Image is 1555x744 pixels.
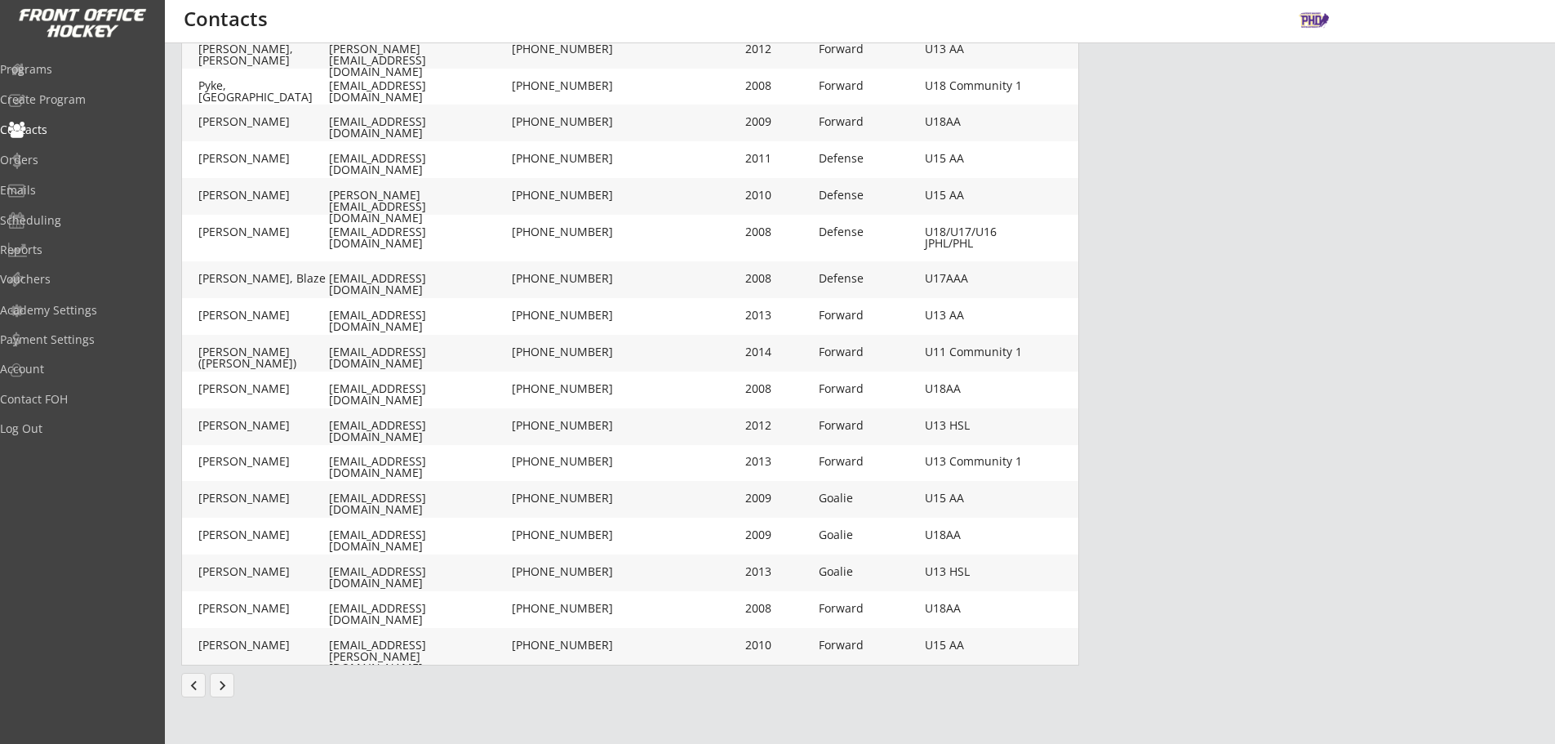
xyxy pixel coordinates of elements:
[198,80,329,103] div: Pyke, [GEOGRAPHIC_DATA]
[925,383,1023,394] div: U18AA
[329,492,509,515] div: [EMAIL_ADDRESS][DOMAIN_NAME]
[329,189,509,224] div: [PERSON_NAME][EMAIL_ADDRESS][DOMAIN_NAME]
[198,189,329,201] div: [PERSON_NAME]
[745,420,811,431] div: 2012
[745,189,811,201] div: 2010
[819,456,917,467] div: Forward
[819,80,917,91] div: Forward
[198,420,329,431] div: [PERSON_NAME]
[512,346,626,358] div: [PHONE_NUMBER]
[925,639,1023,651] div: U15 AA
[925,420,1023,431] div: U13 HSL
[925,529,1023,541] div: U18AA
[329,273,509,296] div: [EMAIL_ADDRESS][DOMAIN_NAME]
[512,310,626,321] div: [PHONE_NUMBER]
[512,492,626,504] div: [PHONE_NUMBER]
[512,226,626,238] div: [PHONE_NUMBER]
[512,420,626,431] div: [PHONE_NUMBER]
[512,639,626,651] div: [PHONE_NUMBER]
[819,603,917,614] div: Forward
[512,383,626,394] div: [PHONE_NUMBER]
[819,189,917,201] div: Defense
[925,273,1023,284] div: U17AAA
[745,273,811,284] div: 2008
[745,603,811,614] div: 2008
[181,673,206,697] button: chevron_left
[745,153,811,164] div: 2011
[745,456,811,467] div: 2013
[925,153,1023,164] div: U15 AA
[512,566,626,577] div: [PHONE_NUMBER]
[329,383,509,406] div: [EMAIL_ADDRESS][DOMAIN_NAME]
[925,310,1023,321] div: U13 AA
[198,273,329,284] div: [PERSON_NAME], Blaze
[198,226,329,238] div: [PERSON_NAME]
[745,116,811,127] div: 2009
[745,529,811,541] div: 2009
[329,346,509,369] div: [EMAIL_ADDRESS][DOMAIN_NAME]
[329,226,509,249] div: [EMAIL_ADDRESS][DOMAIN_NAME]
[329,420,509,443] div: [EMAIL_ADDRESS][DOMAIN_NAME]
[329,116,509,139] div: [EMAIL_ADDRESS][DOMAIN_NAME]
[512,189,626,201] div: [PHONE_NUMBER]
[198,566,329,577] div: [PERSON_NAME]
[198,639,329,651] div: [PERSON_NAME]
[745,310,811,321] div: 2013
[745,566,811,577] div: 2013
[198,116,329,127] div: [PERSON_NAME]
[745,383,811,394] div: 2008
[819,116,917,127] div: Forward
[819,420,917,431] div: Forward
[745,492,811,504] div: 2009
[329,80,509,103] div: [EMAIL_ADDRESS][DOMAIN_NAME]
[512,603,626,614] div: [PHONE_NUMBER]
[512,43,626,55] div: [PHONE_NUMBER]
[329,639,509,674] div: [EMAIL_ADDRESS][PERSON_NAME][DOMAIN_NAME]
[512,116,626,127] div: [PHONE_NUMBER]
[819,226,917,238] div: Defense
[745,80,811,91] div: 2008
[198,43,329,66] div: [PERSON_NAME], [PERSON_NAME]
[925,346,1023,358] div: U11 Community 1
[210,673,234,697] button: keyboard_arrow_right
[819,310,917,321] div: Forward
[512,456,626,467] div: [PHONE_NUMBER]
[819,383,917,394] div: Forward
[198,529,329,541] div: [PERSON_NAME]
[512,80,626,91] div: [PHONE_NUMBER]
[329,153,509,176] div: [EMAIL_ADDRESS][DOMAIN_NAME]
[819,566,917,577] div: Goalie
[819,153,917,164] div: Defense
[198,456,329,467] div: [PERSON_NAME]
[745,226,811,238] div: 2008
[819,639,917,651] div: Forward
[512,273,626,284] div: [PHONE_NUMBER]
[329,456,509,479] div: [EMAIL_ADDRESS][DOMAIN_NAME]
[925,43,1023,55] div: U13 AA
[819,346,917,358] div: Forward
[329,43,509,78] div: [PERSON_NAME][EMAIL_ADDRESS][DOMAIN_NAME]
[512,529,626,541] div: [PHONE_NUMBER]
[925,80,1023,91] div: U18 Community 1
[329,603,509,626] div: [EMAIL_ADDRESS][DOMAIN_NAME]
[819,529,917,541] div: Goalie
[819,492,917,504] div: Goalie
[198,603,329,614] div: [PERSON_NAME]
[198,492,329,504] div: [PERSON_NAME]
[819,273,917,284] div: Defense
[925,492,1023,504] div: U15 AA
[925,566,1023,577] div: U13 HSL
[329,566,509,589] div: [EMAIL_ADDRESS][DOMAIN_NAME]
[925,189,1023,201] div: U15 AA
[512,153,626,164] div: [PHONE_NUMBER]
[925,456,1023,467] div: U13 Community 1
[198,153,329,164] div: [PERSON_NAME]
[198,346,329,369] div: [PERSON_NAME] ([PERSON_NAME])
[925,226,1023,249] div: U18/U17/U16 JPHL/PHL
[745,639,811,651] div: 2010
[745,43,811,55] div: 2012
[925,116,1023,127] div: U18AA
[329,529,509,552] div: [EMAIL_ADDRESS][DOMAIN_NAME]
[819,43,917,55] div: Forward
[925,603,1023,614] div: U18AA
